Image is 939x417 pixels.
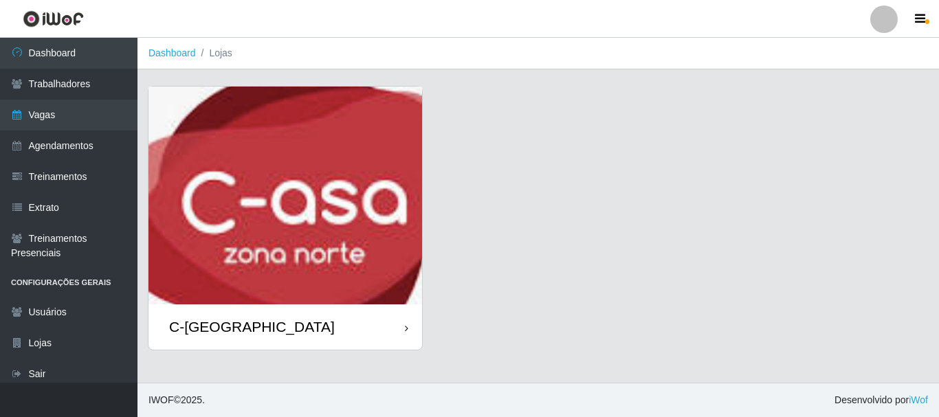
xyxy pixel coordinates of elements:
[169,318,335,335] div: C-[GEOGRAPHIC_DATA]
[909,394,928,405] a: iWof
[148,393,205,407] span: © 2025 .
[148,394,174,405] span: IWOF
[196,46,232,60] li: Lojas
[23,10,84,27] img: CoreUI Logo
[148,87,422,350] a: C-[GEOGRAPHIC_DATA]
[148,87,422,304] img: cardImg
[137,38,939,69] nav: breadcrumb
[148,47,196,58] a: Dashboard
[835,393,928,407] span: Desenvolvido por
